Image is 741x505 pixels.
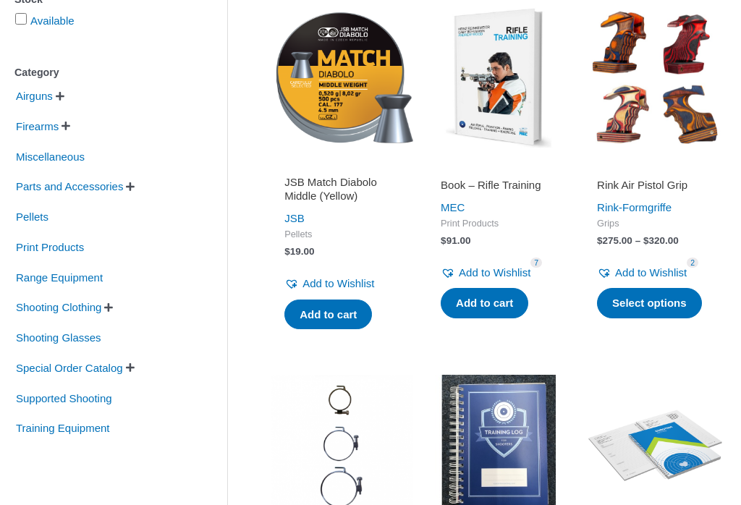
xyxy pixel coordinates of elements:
span: $ [441,236,446,247]
img: Rink Air Pistol Grip [584,8,726,150]
span: Supported Shooting [14,387,114,412]
span: Print Products [441,218,556,231]
span: Training Equipment [14,417,111,441]
a: Supported Shooting [14,391,114,404]
a: Rink-Formgriffe [597,202,672,214]
a: MEC [441,202,465,214]
h2: Book – Rifle Training [441,179,556,193]
span: Parts and Accessories [14,175,124,200]
a: Miscellaneous [14,150,86,162]
a: Shooting Glasses [14,331,103,344]
span: Add to Wishlist [459,267,530,279]
bdi: 320.00 [643,236,679,247]
a: JSB [284,213,305,225]
h2: Rink Air Pistol Grip [597,179,713,193]
a: Pellets [14,211,50,223]
a: JSB Match Diabolo Middle (Yellow) [284,176,400,210]
span: Range Equipment [14,266,104,291]
span: $ [284,247,290,258]
span: Add to Wishlist [302,278,374,290]
a: Rink Air Pistol Grip [597,179,713,198]
span: Pellets [284,229,400,242]
a: Parts and Accessories [14,180,124,192]
a: Print Products [14,241,85,253]
img: JSB Match Diabolo Middle (Yellow) [271,8,413,150]
span: Grips [597,218,713,231]
span: Pellets [14,205,50,230]
input: Available [15,14,27,25]
span: $ [597,236,603,247]
a: Available [30,15,75,27]
a: Airguns [14,90,54,102]
span: Add to Wishlist [615,267,687,279]
a: Select options for “Rink Air Pistol Grip” [597,289,702,319]
span: $ [643,236,649,247]
a: Shooting Clothing [14,301,103,313]
span:  [126,182,135,192]
span: Firearms [14,115,60,140]
span: 7 [530,258,542,269]
span: – [635,236,641,247]
img: Rifle Training [428,8,569,150]
bdi: 19.00 [284,247,314,258]
span: Airguns [14,85,54,109]
a: Add to cart: “JSB Match Diabolo Middle (Yellow)” [284,300,372,331]
a: Add to cart: “Book - Rifle Training” [441,289,528,319]
span:  [56,92,64,102]
span: Print Products [14,236,85,260]
a: Book – Rifle Training [441,179,556,198]
a: Special Order Catalog [14,362,124,374]
span: Shooting Glasses [14,326,103,351]
span: Miscellaneous [14,145,86,170]
a: Firearms [14,120,60,132]
a: Range Equipment [14,271,104,283]
a: Add to Wishlist [284,274,374,294]
a: Add to Wishlist [597,263,687,284]
span: 2 [687,258,698,269]
h2: JSB Match Diabolo Middle (Yellow) [284,176,400,204]
a: Add to Wishlist [441,263,530,284]
iframe: Customer reviews powered by Trustpilot [284,158,400,176]
span: Shooting Clothing [14,296,103,321]
div: Category [14,63,184,84]
span:  [62,122,70,132]
bdi: 275.00 [597,236,632,247]
span:  [104,303,113,313]
span: Special Order Catalog [14,357,124,381]
a: Training Equipment [14,422,111,434]
iframe: Customer reviews powered by Trustpilot [597,158,713,176]
span:  [126,363,135,373]
iframe: Customer reviews powered by Trustpilot [441,158,556,176]
bdi: 91.00 [441,236,470,247]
